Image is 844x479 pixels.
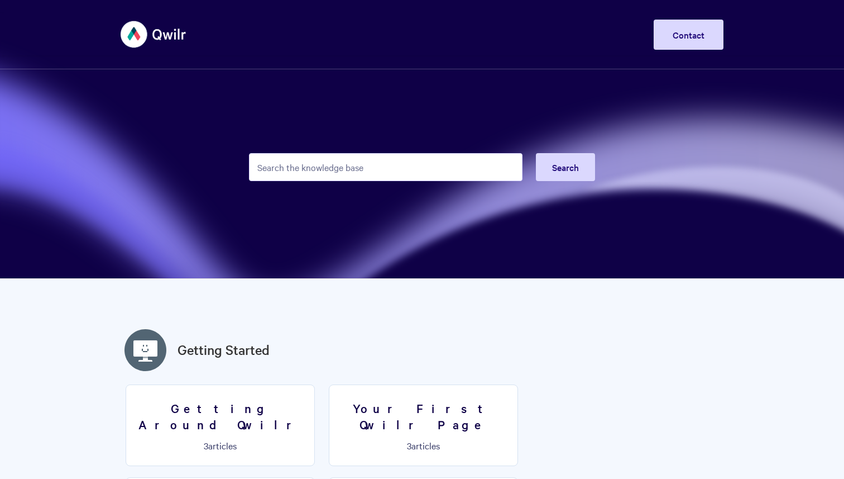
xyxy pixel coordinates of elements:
p: articles [336,440,511,450]
button: Search [536,153,595,181]
a: Getting Around Qwilr 3articles [126,385,315,466]
a: Getting Started [178,340,270,360]
p: articles [133,440,308,450]
span: 3 [204,439,208,452]
input: Search the knowledge base [249,153,522,181]
a: Contact [654,20,723,50]
h3: Getting Around Qwilr [133,400,308,432]
img: Qwilr Help Center [121,13,187,55]
h3: Your First Qwilr Page [336,400,511,432]
span: Search [552,161,579,173]
span: 3 [407,439,411,452]
a: Your First Qwilr Page 3articles [329,385,518,466]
